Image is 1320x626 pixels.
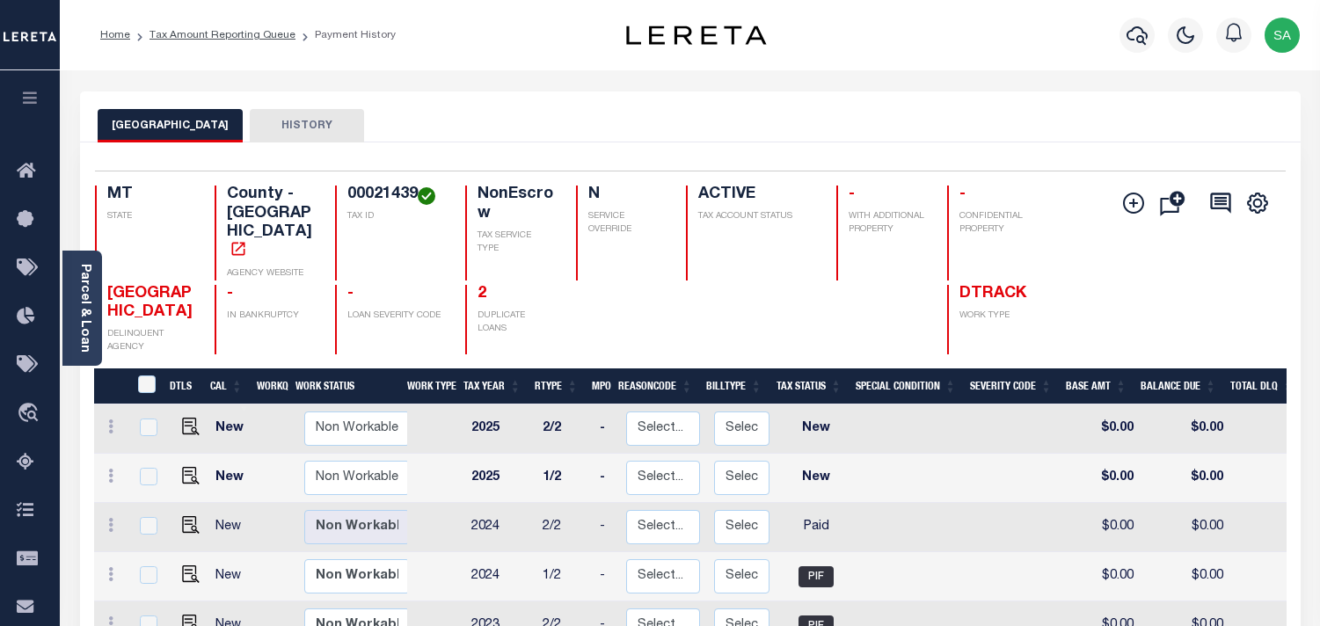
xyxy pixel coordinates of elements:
p: DELINQUENT AGENCY [107,328,194,354]
th: Base Amt: activate to sort column ascending [1059,368,1134,404]
th: Tax Status: activate to sort column ascending [769,368,849,404]
th: Severity Code: activate to sort column ascending [963,368,1059,404]
span: DTRACK [959,286,1026,302]
h4: ACTIVE [698,186,815,205]
a: Tax Amount Reporting Queue [150,30,295,40]
h4: MT [107,186,194,205]
th: DTLS [163,368,203,404]
td: 2024 [464,503,536,552]
button: [GEOGRAPHIC_DATA] [98,109,243,142]
td: 2025 [464,454,536,503]
td: New [208,454,257,503]
span: - [959,186,966,202]
td: $0.00 [1066,454,1141,503]
td: New [777,454,856,503]
img: svg+xml;base64,PHN2ZyB4bWxucz0iaHR0cDovL3d3dy53My5vcmcvMjAwMC9zdmciIHBvaW50ZXItZXZlbnRzPSJub25lIi... [1265,18,1300,53]
p: LOAN SEVERITY CODE [347,309,444,323]
span: - [347,286,354,302]
td: New [777,404,856,454]
td: New [208,404,257,454]
p: WORK TYPE [959,309,1047,323]
p: AGENCY WEBSITE [227,267,314,280]
span: [GEOGRAPHIC_DATA] [107,286,193,321]
th: WorkQ [250,368,288,404]
td: - [593,552,619,601]
th: Tax Year: activate to sort column ascending [456,368,528,404]
li: Payment History [295,27,396,43]
td: 1/2 [536,552,593,601]
td: - [593,503,619,552]
td: 2/2 [536,404,593,454]
td: $0.00 [1066,503,1141,552]
p: WITH ADDITIONAL PROPERTY [849,210,926,237]
th: Balance Due: activate to sort column ascending [1134,368,1223,404]
h4: County - [GEOGRAPHIC_DATA] [227,186,314,261]
th: &nbsp; [128,368,164,404]
td: 1/2 [536,454,593,503]
td: 2/2 [536,503,593,552]
th: Total DLQ: activate to sort column ascending [1223,368,1301,404]
a: 2 [478,286,486,302]
p: TAX SERVICE TYPE [478,229,555,256]
td: - [593,404,619,454]
td: Paid [777,503,856,552]
th: BillType: activate to sort column ascending [699,368,769,404]
th: &nbsp;&nbsp;&nbsp;&nbsp;&nbsp;&nbsp;&nbsp;&nbsp;&nbsp;&nbsp; [94,368,128,404]
p: IN BANKRUPTCY [227,309,314,323]
p: DUPLICATE LOANS [478,309,555,336]
span: PIF [799,566,834,587]
td: New [208,552,257,601]
td: $0.00 [1066,404,1141,454]
span: - [849,186,855,202]
a: Home [100,30,130,40]
h4: N [588,186,666,205]
h4: 00021439 [347,186,444,205]
td: - [593,454,619,503]
td: $0.00 [1066,552,1141,601]
th: RType: activate to sort column ascending [528,368,585,404]
th: Work Status [288,368,407,404]
th: CAL: activate to sort column ascending [203,368,250,404]
td: 2024 [464,552,536,601]
p: STATE [107,210,194,223]
td: $0.00 [1141,503,1230,552]
button: HISTORY [250,109,364,142]
p: TAX ID [347,210,444,223]
th: Work Type [400,368,456,404]
td: $0.00 [1141,404,1230,454]
th: ReasonCode: activate to sort column ascending [611,368,699,404]
span: - [227,286,233,302]
th: MPO [585,368,611,404]
td: New [208,503,257,552]
p: SERVICE OVERRIDE [588,210,666,237]
h4: NonEscrow [478,186,555,223]
td: $0.00 [1141,552,1230,601]
img: logo-dark.svg [626,25,767,45]
p: CONFIDENTIAL PROPERTY [959,210,1047,237]
a: Parcel & Loan [78,264,91,353]
p: TAX ACCOUNT STATUS [698,210,815,223]
td: $0.00 [1141,454,1230,503]
i: travel_explore [17,403,45,426]
td: 2025 [464,404,536,454]
th: Special Condition: activate to sort column ascending [849,368,963,404]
